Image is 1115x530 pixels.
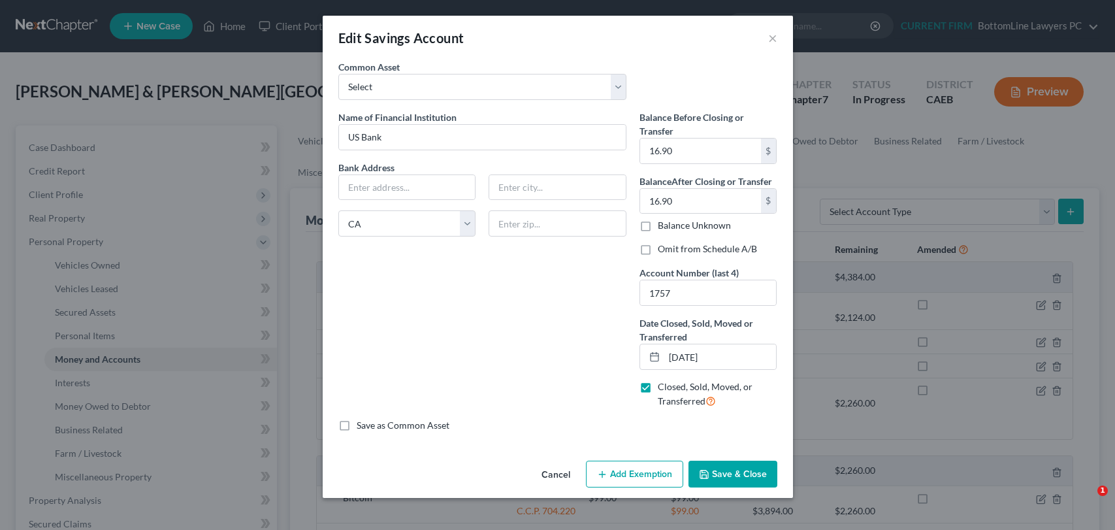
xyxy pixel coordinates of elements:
label: Balance Before Closing or Transfer [639,110,777,138]
input: Enter city... [489,175,626,200]
div: Edit Savings Account [338,29,464,47]
span: Date Closed, Sold, Moved or Transferred [639,318,753,342]
input: Enter zip... [489,210,626,237]
div: $ [761,139,777,163]
button: Cancel [531,462,581,488]
iframe: Intercom live chat [1071,486,1102,517]
span: 1 [1097,486,1108,496]
label: Balance [639,174,772,188]
label: Common Asset [338,60,400,74]
label: Bank Address [332,161,633,174]
button: Save & Close [688,461,777,488]
input: MM/DD/YYYY [664,344,777,369]
span: Closed, Sold, Moved, or Transferred [658,381,752,406]
input: 0.00 [640,189,761,214]
input: Enter name... [339,125,626,150]
input: XXXX [640,280,777,305]
div: $ [761,189,777,214]
button: Add Exemption [586,461,683,488]
input: Enter address... [339,175,476,200]
label: Omit from Schedule A/B [658,242,757,256]
input: 0.00 [640,139,761,163]
label: Save as Common Asset [357,419,449,432]
button: × [768,30,777,46]
label: Balance Unknown [658,219,731,232]
span: Name of Financial Institution [338,112,457,123]
label: Account Number (last 4) [639,266,739,280]
span: After Closing or Transfer [671,176,772,187]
